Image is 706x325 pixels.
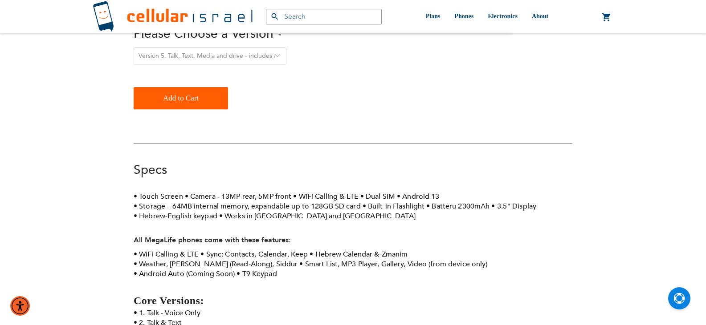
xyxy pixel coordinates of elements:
[426,13,441,20] span: Plans
[200,249,308,259] li: Sync: Contacts, Calendar, Keep
[134,259,298,269] li: Weather, [PERSON_NAME] (Read-Along), Siddur
[491,201,536,211] li: 3.5" Display
[134,192,183,201] li: Touch Screen
[310,249,408,259] li: Hebrew Calendar & Zmanim
[163,89,199,107] span: Add to Cart
[397,192,439,201] li: Android 13
[363,201,425,211] li: Built-in Flashlight
[10,296,30,316] div: Accessibility Menu
[134,295,204,306] strong: Core Versions:
[134,249,199,259] li: WiFi Calling & LTE
[360,192,395,201] li: Dual SIM
[134,235,291,245] strong: All MegaLife phones come with these features:
[488,13,518,20] span: Electronics
[532,13,548,20] span: About
[237,269,277,279] li: T9 Keypad
[299,259,487,269] li: Smart List, MP3 Player, Gallery, Video (from device only)
[454,13,473,20] span: Phones
[134,211,217,221] li: Hebrew-English keypad
[185,192,292,201] li: Camera - 13MP rear, 5MP front
[134,87,228,109] button: Add to Cart
[134,201,361,211] li: Storage – 64MB internal memory, expandable up to 128GB SD card
[219,211,416,221] li: Works in [GEOGRAPHIC_DATA] and [GEOGRAPHIC_DATA]
[266,9,382,24] input: Search
[134,161,167,178] a: Specs
[134,308,572,318] li: 1. Talk - Voice Only
[134,25,273,42] span: Please Choose a Version
[293,192,358,201] li: WiFi Calling & LTE
[426,201,490,211] li: Batteru 2300mAh
[134,269,235,279] li: Android Auto (Coming Soon)
[93,1,253,32] img: Cellular Israel Logo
